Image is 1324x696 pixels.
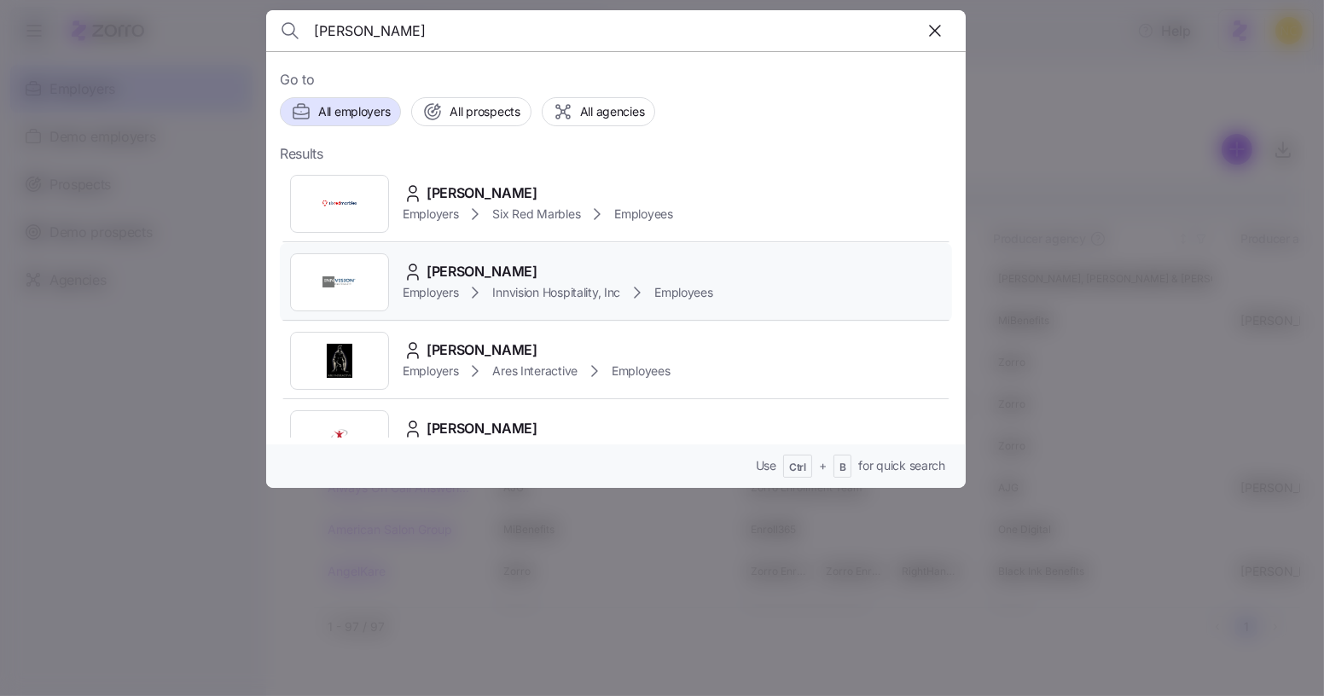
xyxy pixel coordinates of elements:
span: Ares Interactive [492,362,578,380]
img: Employer logo [322,187,357,221]
span: Employees [614,206,672,223]
span: All prospects [450,103,520,120]
img: Employer logo [322,265,357,299]
span: [PERSON_NAME] [427,418,537,439]
span: [PERSON_NAME] [427,261,537,282]
span: Use [756,457,776,474]
img: Employer logo [322,344,357,378]
span: Employees [654,284,712,301]
span: for quick search [858,457,945,474]
img: Employer logo [322,422,357,456]
span: Employers [403,362,458,380]
span: Six Red Marbles [492,206,580,223]
span: B [839,461,846,475]
span: + [819,457,827,474]
span: Go to [280,69,952,90]
button: All employers [280,97,401,126]
span: Employers [403,206,458,223]
span: [PERSON_NAME] [427,339,537,361]
span: Employees [612,362,670,380]
button: All prospects [411,97,531,126]
span: Employers [403,284,458,301]
span: Results [280,143,323,165]
span: All agencies [580,103,645,120]
button: All agencies [542,97,656,126]
span: Ctrl [789,461,806,475]
span: All employers [318,103,390,120]
span: [PERSON_NAME] [427,183,537,204]
span: Innvision Hospitality, Inc [492,284,620,301]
